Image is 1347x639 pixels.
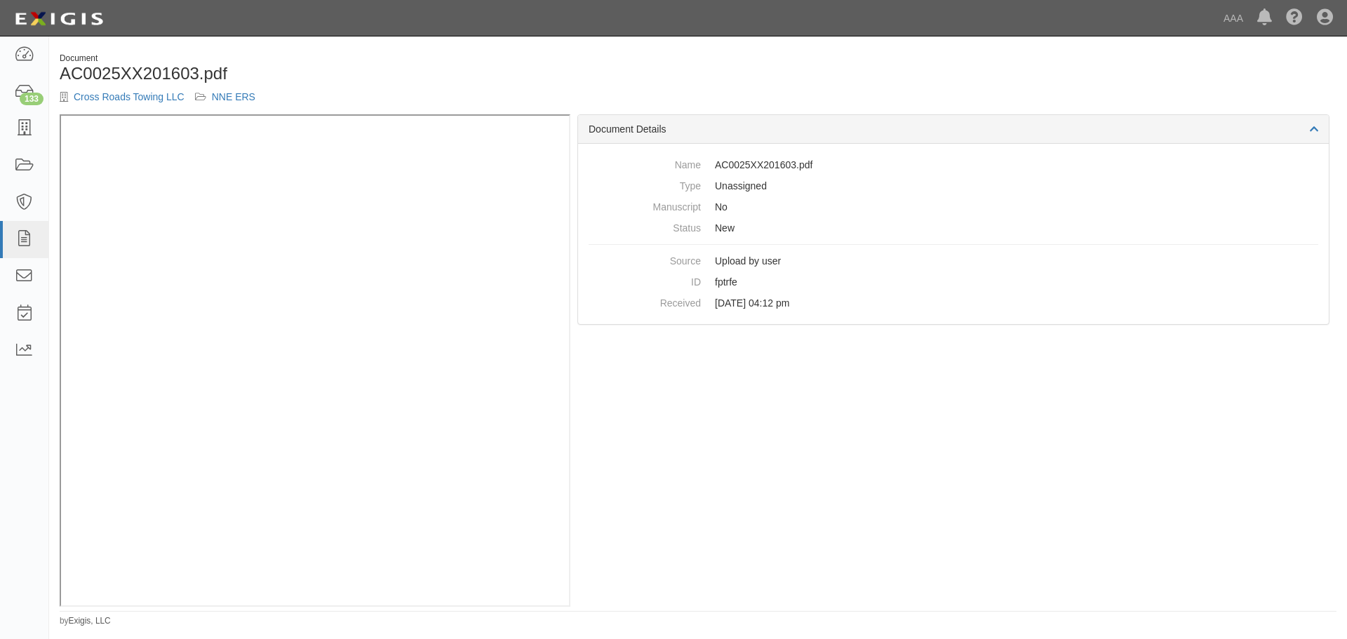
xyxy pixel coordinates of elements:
[589,292,701,310] dt: Received
[589,250,1318,271] dd: Upload by user
[578,115,1329,144] div: Document Details
[589,175,701,193] dt: Type
[589,217,701,235] dt: Status
[589,196,701,214] dt: Manuscript
[589,175,1318,196] dd: Unassigned
[589,154,701,172] dt: Name
[74,91,185,102] a: Cross Roads Towing LLC
[589,154,1318,175] dd: AC0025XX201603.pdf
[11,6,107,32] img: logo-5460c22ac91f19d4615b14bd174203de0afe785f0fc80cf4dbbc73dc1793850b.png
[212,91,255,102] a: NNE ERS
[1217,4,1250,32] a: AAA
[589,196,1318,217] dd: No
[589,250,701,268] dt: Source
[69,616,111,626] a: Exigis, LLC
[589,271,1318,292] dd: fptrfe
[60,65,688,83] h1: AC0025XX201603.pdf
[589,271,701,289] dt: ID
[60,615,111,627] small: by
[20,93,43,105] div: 133
[1286,10,1303,27] i: Help Center - Complianz
[60,53,688,65] div: Document
[589,217,1318,238] dd: New
[589,292,1318,314] dd: [DATE] 04:12 pm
